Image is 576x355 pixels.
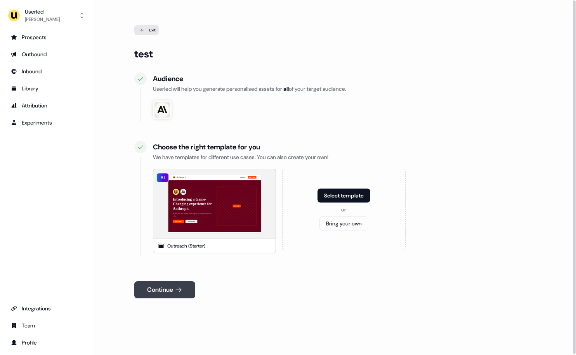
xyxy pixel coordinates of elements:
div: Attribution [11,102,82,109]
div: Library [11,85,82,92]
div: Profile [11,339,82,346]
div: Inbound [11,68,82,75]
div: [PERSON_NAME] [25,16,60,23]
div: Choose the right template for you [153,142,534,152]
div: Audience [153,74,534,83]
div: or [341,206,346,213]
div: Userled [25,8,60,16]
div: Team [11,322,82,329]
a: Exit [134,25,534,35]
a: Go to profile [6,336,87,349]
div: Integrations [11,305,82,312]
button: Select template [317,189,370,203]
a: Go to integrations [6,302,87,315]
div: Userled will help you generate personalised assets for of your target audience. [153,85,534,93]
b: all [283,85,289,92]
a: Go to prospects [6,31,87,43]
a: Go to team [6,319,87,332]
div: Prospects [11,33,82,41]
div: Outreach (Starter) [167,242,205,250]
button: Continue [134,281,195,298]
a: Go to attribution [6,99,87,112]
div: We have templates for different use cases. You can also create your own! [153,153,534,161]
div: test [134,48,534,60]
div: AI [156,173,169,182]
div: Outbound [11,50,82,58]
div: Exit [134,25,159,35]
button: Userled[PERSON_NAME] [6,6,87,25]
button: Bring your own [319,216,368,230]
a: Go to Inbound [6,65,87,78]
a: Go to experiments [6,116,87,129]
a: Go to templates [6,82,87,95]
a: Go to outbound experience [6,48,87,61]
div: Experiments [11,119,82,126]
